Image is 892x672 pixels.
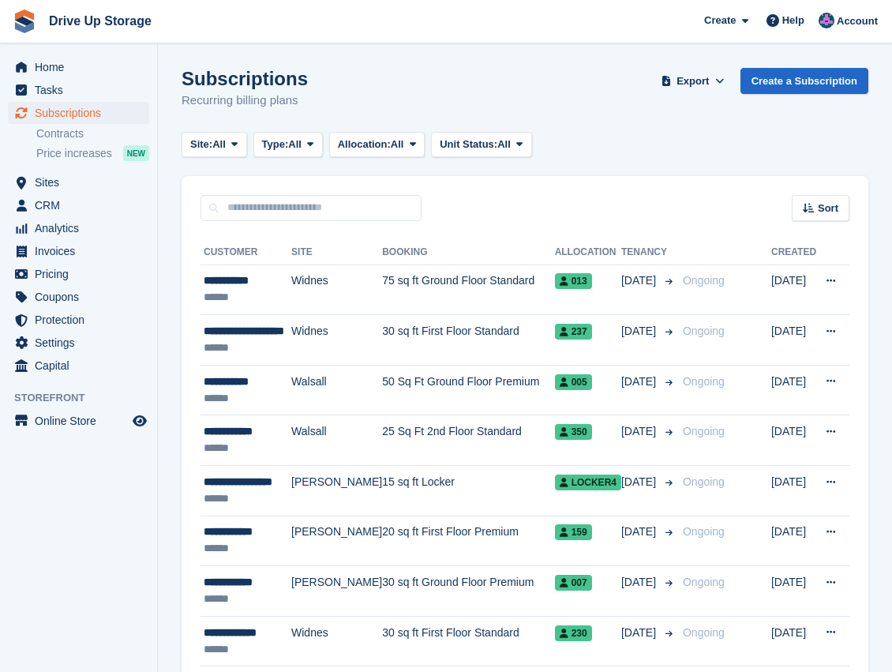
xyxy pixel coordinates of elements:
[621,625,659,641] span: [DATE]
[782,13,804,28] span: Help
[253,132,323,158] button: Type: All
[212,137,226,152] span: All
[291,415,382,466] td: Walsall
[291,315,382,366] td: Widnes
[36,126,149,141] a: Contracts
[621,524,659,540] span: [DATE]
[555,324,592,340] span: 237
[182,92,308,110] p: Recurring billing plans
[683,475,725,488] span: Ongoing
[130,411,149,430] a: Preview store
[201,240,291,265] th: Customer
[683,525,725,538] span: Ongoing
[8,286,149,308] a: menu
[771,566,816,617] td: [DATE]
[771,616,816,666] td: [DATE]
[621,474,659,490] span: [DATE]
[8,240,149,262] a: menu
[837,13,878,29] span: Account
[291,566,382,617] td: [PERSON_NAME]
[329,132,425,158] button: Allocation: All
[740,68,868,94] a: Create a Subscription
[123,145,149,161] div: NEW
[35,286,129,308] span: Coupons
[497,137,511,152] span: All
[431,132,531,158] button: Unit Status: All
[382,315,554,366] td: 30 sq ft First Floor Standard
[658,68,728,94] button: Export
[555,273,592,289] span: 013
[36,146,112,161] span: Price increases
[13,9,36,33] img: stora-icon-8386f47178a22dfd0bd8f6a31ec36ba5ce8667c1dd55bd0f319d3a0aa187defe.svg
[621,423,659,440] span: [DATE]
[8,79,149,101] a: menu
[291,466,382,516] td: [PERSON_NAME]
[8,102,149,124] a: menu
[683,325,725,337] span: Ongoing
[621,323,659,340] span: [DATE]
[8,217,149,239] a: menu
[338,137,391,152] span: Allocation:
[291,516,382,566] td: [PERSON_NAME]
[621,574,659,591] span: [DATE]
[14,390,157,406] span: Storefront
[683,425,725,437] span: Ongoing
[382,415,554,466] td: 25 Sq Ft 2nd Floor Standard
[771,415,816,466] td: [DATE]
[35,263,129,285] span: Pricing
[382,466,554,516] td: 15 sq ft Locker
[291,365,382,415] td: Walsall
[8,56,149,78] a: menu
[683,375,725,388] span: Ongoing
[555,240,621,265] th: Allocation
[35,102,129,124] span: Subscriptions
[621,240,676,265] th: Tenancy
[291,616,382,666] td: Widnes
[8,263,149,285] a: menu
[382,265,554,315] td: 75 sq ft Ground Floor Standard
[291,265,382,315] td: Widnes
[771,516,816,566] td: [DATE]
[683,576,725,588] span: Ongoing
[8,355,149,377] a: menu
[440,137,497,152] span: Unit Status:
[555,524,592,540] span: 159
[391,137,404,152] span: All
[35,194,129,216] span: CRM
[8,309,149,331] a: menu
[771,240,816,265] th: Created
[621,374,659,390] span: [DATE]
[35,171,129,193] span: Sites
[621,272,659,289] span: [DATE]
[771,315,816,366] td: [DATE]
[555,374,592,390] span: 005
[35,309,129,331] span: Protection
[8,332,149,354] a: menu
[683,626,725,639] span: Ongoing
[182,68,308,89] h1: Subscriptions
[35,332,129,354] span: Settings
[382,516,554,566] td: 20 sq ft First Floor Premium
[382,240,554,265] th: Booking
[771,265,816,315] td: [DATE]
[555,625,592,641] span: 230
[43,8,158,34] a: Drive Up Storage
[35,240,129,262] span: Invoices
[382,365,554,415] td: 50 Sq Ft Ground Floor Premium
[704,13,736,28] span: Create
[35,79,129,101] span: Tasks
[8,194,149,216] a: menu
[35,217,129,239] span: Analytics
[8,410,149,432] a: menu
[382,566,554,617] td: 30 sq ft Ground Floor Premium
[819,13,834,28] img: Andy
[36,145,149,162] a: Price increases NEW
[35,56,129,78] span: Home
[676,73,709,89] span: Export
[35,355,129,377] span: Capital
[555,475,621,490] span: Locker4
[182,132,247,158] button: Site: All
[555,575,592,591] span: 007
[291,240,382,265] th: Site
[771,466,816,516] td: [DATE]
